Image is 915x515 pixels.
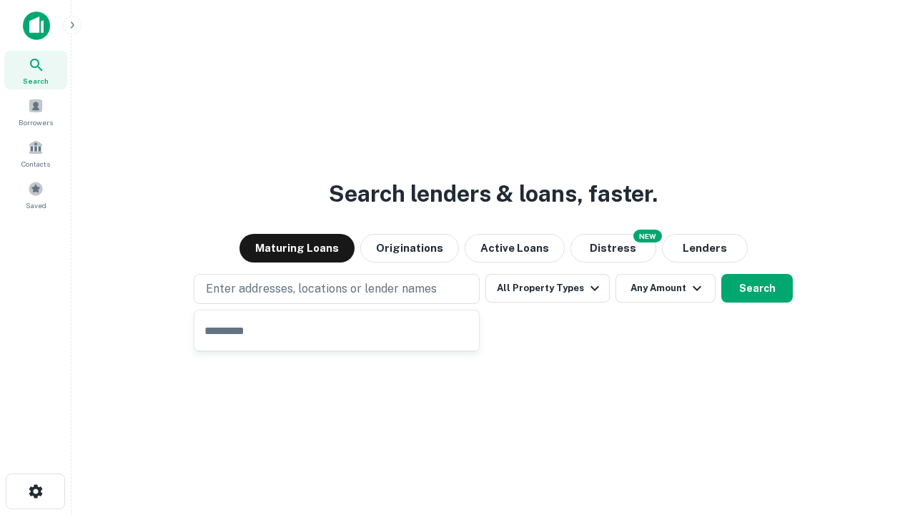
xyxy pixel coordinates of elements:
button: Search [721,274,793,303]
button: Enter addresses, locations or lender names [194,274,480,304]
span: Saved [26,200,46,211]
button: Lenders [662,234,748,263]
div: NEW [633,230,662,242]
button: Any Amount [615,274,716,303]
p: Enter addresses, locations or lender names [206,280,437,298]
button: All Property Types [485,274,610,303]
span: Borrowers [19,117,53,128]
a: Contacts [4,134,67,172]
a: Saved [4,175,67,214]
button: Active Loans [465,234,565,263]
button: Maturing Loans [239,234,355,263]
span: Contacts [21,158,50,170]
h3: Search lenders & loans, faster. [329,177,658,211]
button: Search distressed loans with lien and other non-mortgage details. [570,234,656,263]
span: Search [23,75,49,87]
button: Originations [360,234,459,263]
a: Search [4,51,67,89]
a: Borrowers [4,92,67,131]
img: capitalize-icon.png [23,11,50,40]
iframe: Chat Widget [844,401,915,469]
